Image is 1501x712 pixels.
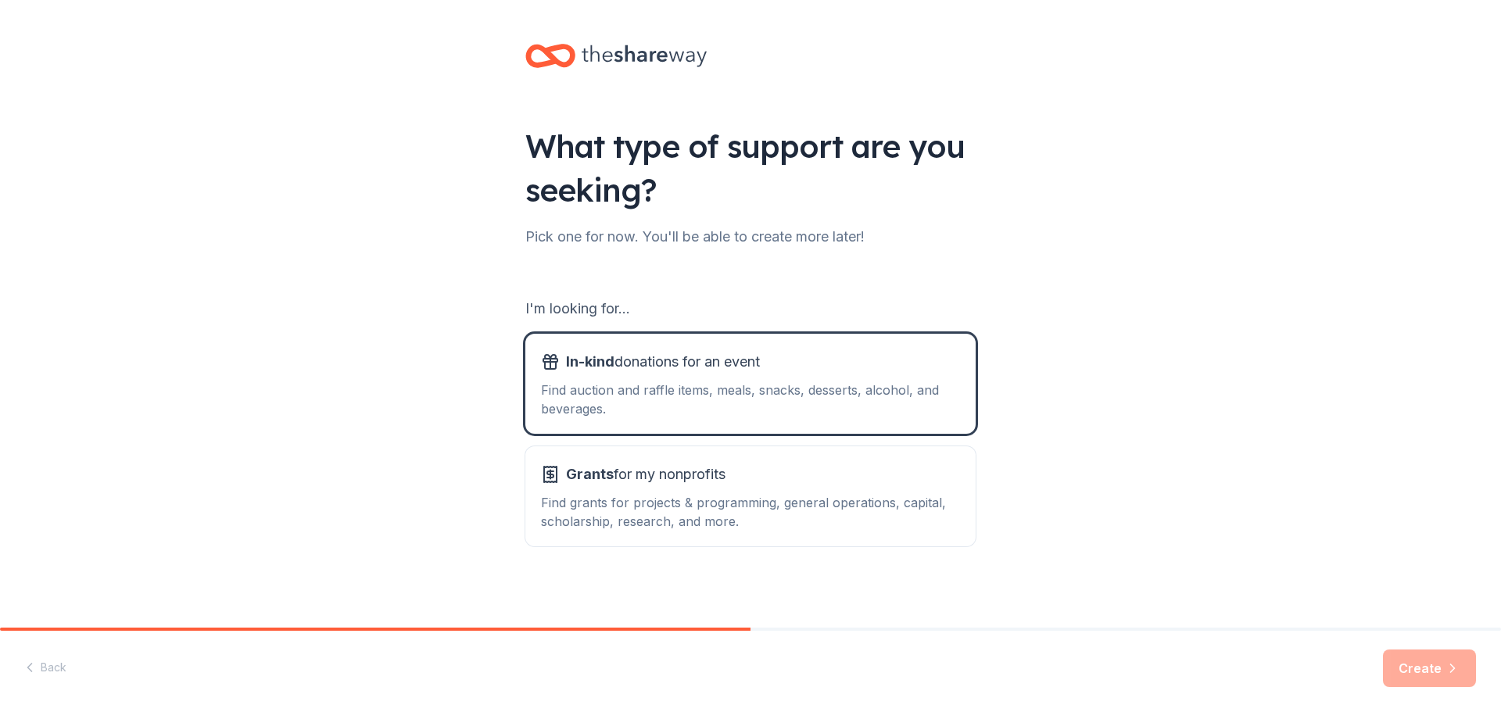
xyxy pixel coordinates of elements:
div: Pick one for now. You'll be able to create more later! [525,224,976,249]
div: Find auction and raffle items, meals, snacks, desserts, alcohol, and beverages. [541,381,960,418]
button: In-kinddonations for an eventFind auction and raffle items, meals, snacks, desserts, alcohol, and... [525,334,976,434]
span: Grants [566,466,614,482]
span: for my nonprofits [566,462,725,487]
div: What type of support are you seeking? [525,124,976,212]
div: Find grants for projects & programming, general operations, capital, scholarship, research, and m... [541,493,960,531]
button: Grantsfor my nonprofitsFind grants for projects & programming, general operations, capital, schol... [525,446,976,546]
span: donations for an event [566,349,760,374]
span: In-kind [566,353,614,370]
div: I'm looking for... [525,296,976,321]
